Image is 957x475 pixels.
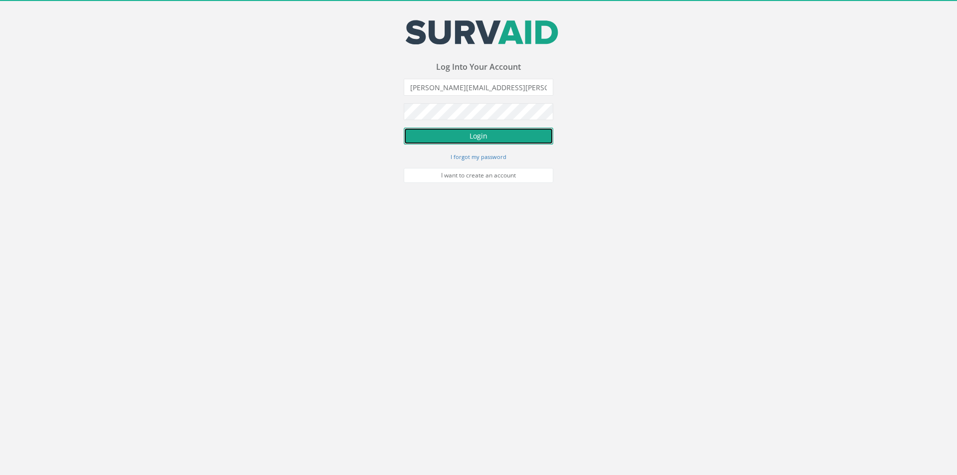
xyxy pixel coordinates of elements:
small: I forgot my password [451,153,506,160]
button: Login [404,128,553,145]
h3: Log Into Your Account [404,63,553,72]
a: I want to create an account [404,168,553,183]
input: Email [404,79,553,96]
a: I forgot my password [451,152,506,161]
